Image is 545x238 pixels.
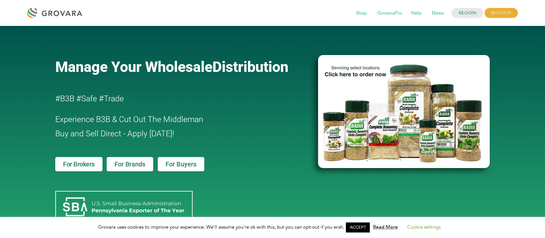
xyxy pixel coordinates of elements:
[485,8,518,18] span: REGISTER
[55,92,281,106] h2: #B3B #Safe #Trade
[427,10,448,17] a: News
[107,157,153,171] a: For Brands
[373,7,407,19] span: GrovaraPro
[212,58,288,75] span: Distribution
[346,222,370,232] a: ACCEPT
[98,224,447,230] span: Grovara uses cookies to improve your experience. We'll assume you're ok with this, but you can op...
[55,157,102,171] a: For Brokers
[373,10,407,17] a: GrovaraPro
[114,161,145,167] span: For Brands
[407,7,426,19] span: Help
[407,10,426,17] a: Help
[351,10,371,17] a: Shop
[55,58,212,75] span: Manage Your Wholesale
[158,157,204,171] a: For Buyers
[452,8,483,18] a: LOGIN
[55,129,174,138] span: Buy and Sell Direct - Apply [DATE]!
[427,7,448,19] span: News
[373,224,398,230] a: Read More
[55,58,307,75] a: Manage Your WholesaleDistribution
[55,115,203,124] span: Experience B3B & Cut Out The Middleman
[166,161,197,167] span: For Buyers
[351,7,371,19] span: Shop
[407,224,441,230] a: Cookie settings
[63,161,95,167] span: For Brokers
